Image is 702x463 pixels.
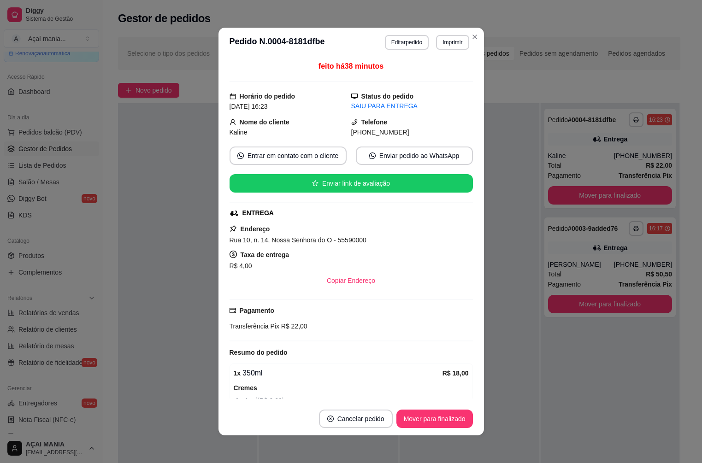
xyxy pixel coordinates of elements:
button: Mover para finalizado [396,410,473,428]
strong: 1 x [234,369,241,377]
strong: Telefone [361,118,388,126]
span: Açaí ( R$ 0,00 ) [236,395,469,405]
strong: Resumo do pedido [230,349,288,356]
button: Copiar Endereço [319,271,383,290]
span: credit-card [230,307,236,314]
h3: Pedido N. 0004-8181dfbe [230,35,325,50]
span: feito há 38 minutos [319,62,383,70]
strong: Taxa de entrega [241,251,289,258]
strong: Status do pedido [361,93,414,100]
span: R$ 22,00 [279,322,307,330]
button: starEnviar link de avaliação [230,174,473,193]
button: Close [467,29,482,44]
button: close-circleCancelar pedido [319,410,393,428]
div: ENTREGA [242,208,274,218]
div: 350ml [234,368,442,379]
strong: Horário do pedido [240,93,295,100]
button: whats-appEnviar pedido ao WhatsApp [356,147,473,165]
div: SAIU PARA ENTREGA [351,101,473,111]
strong: Pagamento [240,307,274,314]
strong: Endereço [241,225,270,233]
strong: 1 x [236,397,244,404]
span: Transferência Pix [230,322,279,330]
span: whats-app [237,152,244,159]
span: [DATE] 16:23 [230,103,268,110]
strong: R$ 18,00 [442,369,469,377]
button: Editarpedido [385,35,429,50]
strong: Cremes [234,384,257,392]
span: Kaline [230,129,248,136]
span: star [312,180,319,187]
button: Imprimir [436,35,469,50]
span: [PHONE_NUMBER] [351,129,409,136]
span: user [230,119,236,125]
span: calendar [230,93,236,100]
span: close-circle [327,416,334,422]
span: desktop [351,93,358,100]
span: phone [351,119,358,125]
span: pushpin [230,225,237,232]
strong: Nome do cliente [240,118,289,126]
span: dollar [230,251,237,258]
span: whats-app [369,152,376,159]
span: Rua 10, n. 14, Nossa Senhora do O - 55590000 [230,236,366,244]
span: R$ 4,00 [230,262,252,270]
button: whats-appEntrar em contato com o cliente [230,147,347,165]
